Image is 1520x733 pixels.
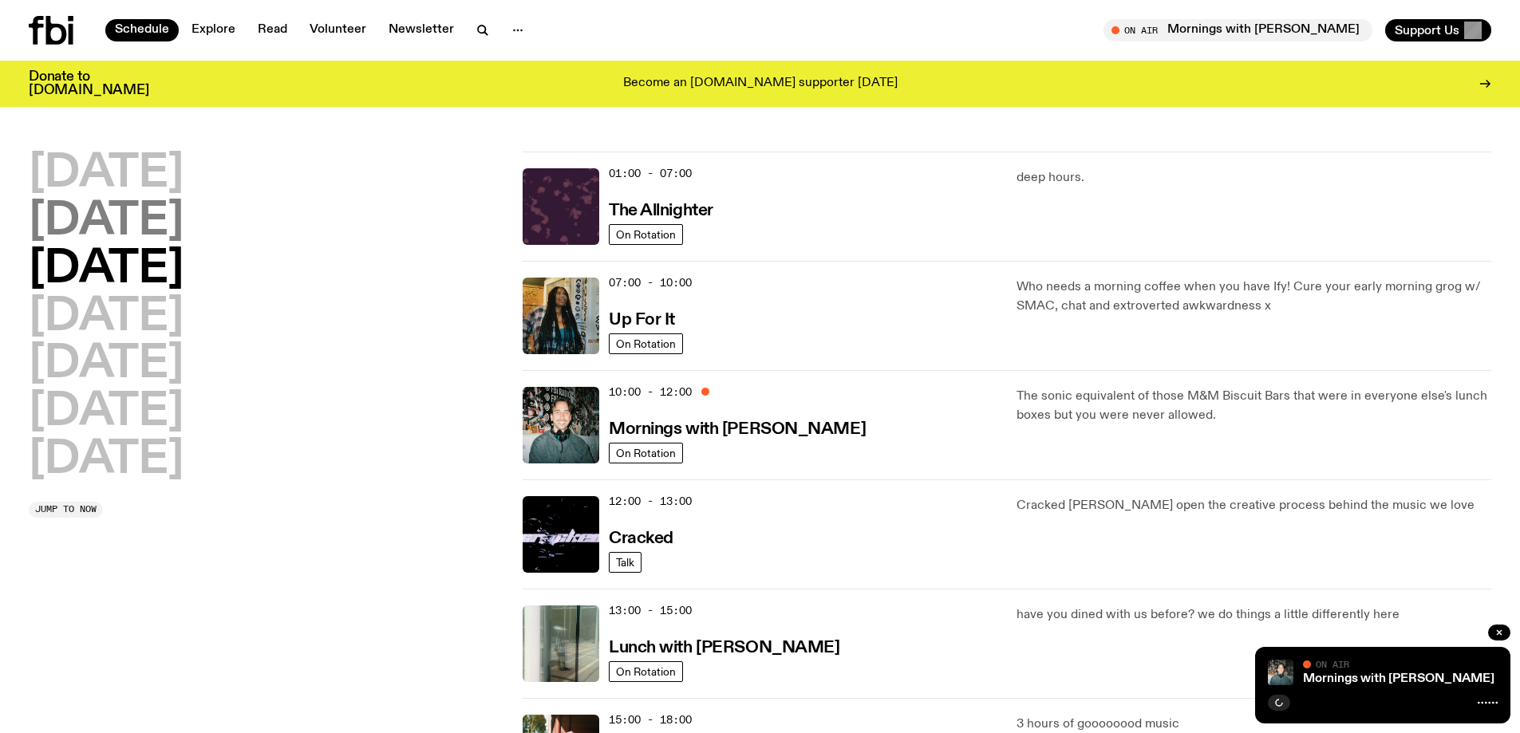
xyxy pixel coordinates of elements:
a: Mornings with [PERSON_NAME] [609,418,866,438]
h3: Donate to [DOMAIN_NAME] [29,70,149,97]
span: Jump to now [35,505,97,514]
span: On Rotation [616,337,676,349]
span: 13:00 - 15:00 [609,603,692,618]
img: Radio presenter Ben Hansen sits in front of a wall of photos and an fbi radio sign. Film photo. B... [1268,660,1293,685]
a: The Allnighter [609,199,713,219]
span: 07:00 - 10:00 [609,275,692,290]
a: Talk [609,552,642,573]
button: [DATE] [29,247,184,292]
a: On Rotation [609,224,683,245]
a: Cracked [609,527,673,547]
span: 15:00 - 18:00 [609,712,692,727]
p: deep hours. [1017,168,1491,187]
span: On Rotation [616,228,676,240]
a: Explore [182,19,245,41]
h3: The Allnighter [609,203,713,219]
a: Read [248,19,297,41]
p: have you dined with us before? we do things a little differently here [1017,605,1491,625]
a: Up For It [609,309,675,329]
span: On Air [1316,659,1349,669]
button: [DATE] [29,199,184,244]
button: [DATE] [29,342,184,387]
a: On Rotation [609,661,683,682]
h3: Cracked [609,530,673,547]
span: 01:00 - 07:00 [609,166,692,181]
a: Volunteer [300,19,376,41]
span: On Rotation [616,447,676,459]
a: Lunch with [PERSON_NAME] [609,636,839,656]
button: [DATE] [29,152,184,196]
span: Support Us [1395,23,1459,37]
img: Ify - a Brown Skin girl with black braided twists, looking up to the side with her tongue stickin... [523,278,599,354]
a: Schedule [105,19,179,41]
button: Support Us [1385,19,1491,41]
p: The sonic equivalent of those M&M Biscuit Bars that were in everyone else's lunch boxes but you w... [1017,387,1491,425]
span: 10:00 - 12:00 [609,384,692,400]
span: Talk [616,556,634,568]
a: Newsletter [379,19,464,41]
a: Mornings with [PERSON_NAME] [1303,672,1494,685]
button: [DATE] [29,438,184,483]
img: Radio presenter Ben Hansen sits in front of a wall of photos and an fbi radio sign. Film photo. B... [523,387,599,463]
button: On AirMornings with [PERSON_NAME] [1103,19,1372,41]
span: On Rotation [616,665,676,677]
button: [DATE] [29,295,184,340]
p: Become an [DOMAIN_NAME] supporter [DATE] [623,77,898,91]
h3: Mornings with [PERSON_NAME] [609,421,866,438]
button: Jump to now [29,502,103,518]
button: [DATE] [29,390,184,435]
p: Cracked [PERSON_NAME] open the creative process behind the music we love [1017,496,1491,515]
h3: Up For It [609,312,675,329]
a: On Rotation [609,443,683,463]
p: Who needs a morning coffee when you have Ify! Cure your early morning grog w/ SMAC, chat and extr... [1017,278,1491,316]
img: Logo for Podcast Cracked. Black background, with white writing, with glass smashing graphics [523,496,599,573]
span: 12:00 - 13:00 [609,494,692,509]
h3: Lunch with [PERSON_NAME] [609,640,839,656]
a: On Rotation [609,333,683,354]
